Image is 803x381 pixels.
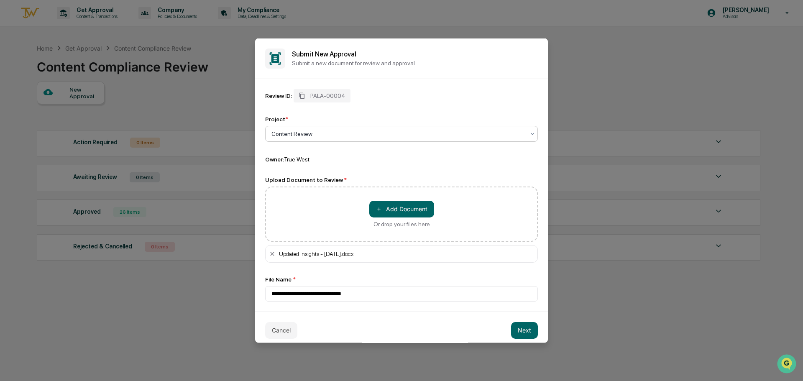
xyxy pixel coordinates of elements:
div: 🖐️ [8,106,15,113]
span: Owner: [265,156,284,162]
span: Preclearance [17,105,54,114]
span: Attestations [69,105,104,114]
h2: Submit New Approval [292,50,538,58]
button: Start new chat [142,66,152,77]
div: 🔎 [8,122,15,129]
button: Cancel [265,322,297,338]
div: Updated Insights - [DATE].docx [279,250,534,257]
p: How can we help? [8,18,152,31]
p: Submit a new document for review and approval [292,60,538,66]
div: File Name [265,276,538,282]
button: Next [511,322,538,338]
img: 1746055101610-c473b297-6a78-478c-a979-82029cc54cd1 [8,64,23,79]
div: Or drop your files here [373,220,430,227]
span: Pylon [83,142,101,148]
button: Or drop your files here [369,200,434,217]
a: 🔎Data Lookup [5,118,56,133]
span: PALA-00004 [310,92,345,99]
iframe: Open customer support [776,353,799,376]
div: Review ID: [265,92,292,99]
a: Powered byPylon [59,141,101,148]
span: ＋ [376,205,382,213]
div: 🗄️ [61,106,67,113]
a: 🖐️Preclearance [5,102,57,117]
div: Start new chat [28,64,137,72]
div: Project [265,115,288,122]
span: Data Lookup [17,121,53,130]
div: We're available if you need us! [28,72,106,79]
a: 🗄️Attestations [57,102,107,117]
span: True West [284,156,309,162]
div: Upload Document to Review [265,176,538,183]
